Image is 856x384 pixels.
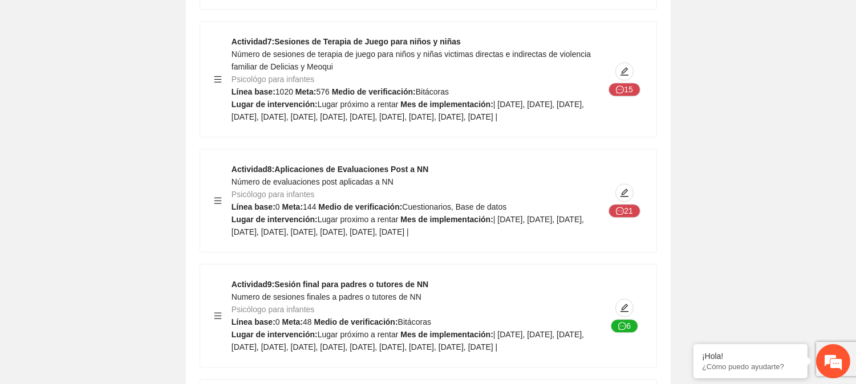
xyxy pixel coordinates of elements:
[702,352,799,361] div: ¡Hola!
[615,299,634,317] button: edit
[400,215,493,224] strong: Mes de implementación:
[6,260,217,300] textarea: Escriba su mensaje y pulse “Intro”
[303,317,312,326] span: 48
[314,317,398,326] strong: Medio de verificación:
[398,317,431,326] span: Bitácoras
[616,303,633,312] span: edit
[275,202,280,211] span: 0
[303,202,316,211] span: 144
[416,87,449,96] span: Bitácoras
[232,50,591,71] span: Número de sesiones de terapia de juego para niños y niñas victimas directas e indirectas de viole...
[611,319,638,333] button: message6
[615,62,634,80] button: edit
[318,215,399,224] span: Lugar proximo a rentar
[214,312,222,320] span: menu
[232,165,428,174] strong: Actividad 8 : Aplicaciones de Evaluaciones Post a NN
[232,100,318,109] strong: Lugar de intervención:
[608,83,640,96] button: message15
[615,183,634,202] button: edit
[275,87,293,96] span: 1020
[332,87,416,96] strong: Medio de verificación:
[618,322,626,331] span: message
[232,215,318,224] strong: Lugar de intervención:
[232,330,318,339] strong: Lugar de intervención:
[232,317,275,326] strong: Línea base:
[318,202,402,211] strong: Medio de verificación:
[232,305,315,314] span: Psicólogo para infantes
[295,87,317,96] strong: Meta:
[400,330,493,339] strong: Mes de implementación:
[616,207,624,216] span: message
[232,202,275,211] strong: Línea base:
[318,100,399,109] span: Lugar próximo a rentar
[702,362,799,371] p: ¿Cómo puedo ayudarte?
[318,330,399,339] span: Lugar próximo a rentar
[316,87,329,96] span: 576
[232,177,393,186] span: Número de evaluaciones post aplicadas a NN
[275,317,280,326] span: 0
[608,204,640,218] button: message21
[232,75,315,84] span: Psicológo para infantes
[282,202,303,211] strong: Meta:
[232,190,315,199] span: Psicólogo para infantes
[282,317,303,326] strong: Meta:
[59,58,192,73] div: Chatee con nosotros ahora
[616,85,624,95] span: message
[232,87,275,96] strong: Línea base:
[400,100,493,109] strong: Mes de implementación:
[214,197,222,205] span: menu
[232,280,428,289] strong: Actividad 9 : Sesión final para padres o tutores de NN
[187,6,214,33] div: Minimizar ventana de chat en vivo
[616,67,633,76] span: edit
[232,37,461,46] strong: Actividad 7 : Sesiones de Terapia de Juego para niños y niñas
[66,126,157,242] span: Estamos en línea.
[214,75,222,83] span: menu
[402,202,506,211] span: Cuestionarios, Base de datos
[616,188,633,197] span: edit
[232,292,421,301] span: Numero de sesiones finales a padres o tutores de NN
